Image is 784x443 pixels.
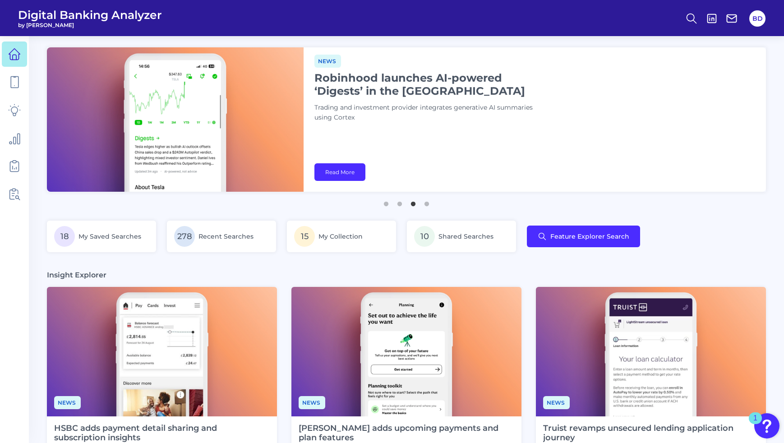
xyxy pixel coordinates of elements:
[174,226,195,247] span: 278
[314,103,540,123] p: Trading and investment provider integrates generative AI summaries using Cortex
[299,398,325,406] a: News
[47,47,304,192] img: bannerImg
[543,396,570,409] span: News
[291,287,521,416] img: News - Phone (4).png
[314,71,540,97] h1: Robinhood launches AI-powered ‘Digests’ in the [GEOGRAPHIC_DATA]
[749,10,766,27] button: BD
[753,418,757,430] div: 1
[287,221,396,252] a: 15My Collection
[54,226,75,247] span: 18
[314,55,341,68] span: News
[543,398,570,406] a: News
[382,197,391,206] button: 1
[78,232,141,240] span: My Saved Searches
[47,221,156,252] a: 18My Saved Searches
[18,22,162,28] span: by [PERSON_NAME]
[167,221,276,252] a: 278Recent Searches
[438,232,493,240] span: Shared Searches
[414,226,435,247] span: 10
[318,232,363,240] span: My Collection
[754,413,779,438] button: Open Resource Center, 1 new notification
[543,424,759,443] h4: Truist revamps unsecured lending application journey
[198,232,254,240] span: Recent Searches
[314,56,341,65] a: News
[407,221,516,252] a: 10Shared Searches
[54,424,270,443] h4: HSBC adds payment detail sharing and subscription insights
[409,197,418,206] button: 3
[54,396,81,409] span: News
[18,8,162,22] span: Digital Banking Analyzer
[47,270,106,280] h3: Insight Explorer
[314,163,365,181] a: Read More
[536,287,766,416] img: News - Phone (3).png
[527,226,640,247] button: Feature Explorer Search
[422,197,431,206] button: 4
[550,233,629,240] span: Feature Explorer Search
[54,398,81,406] a: News
[299,424,514,443] h4: [PERSON_NAME] adds upcoming payments and plan features
[395,197,404,206] button: 2
[299,396,325,409] span: News
[294,226,315,247] span: 15
[47,287,277,416] img: News - Phone.png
